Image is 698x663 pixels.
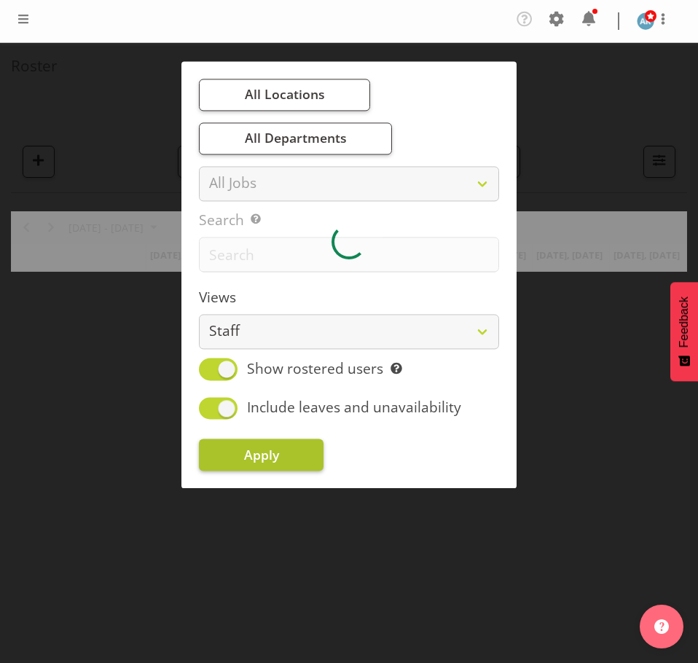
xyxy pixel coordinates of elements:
button: All Locations [199,79,370,111]
label: Search [199,211,499,232]
button: Feedback - Show survey [670,282,698,381]
label: Views [199,287,499,308]
button: All Departments [199,122,392,154]
button: Apply [199,439,323,471]
span: All Departments [245,130,347,147]
span: Feedback [678,297,691,348]
img: help-xxl-2.png [654,619,669,634]
input: Search [199,238,499,272]
span: Apply [244,446,279,463]
img: alice-kendall5838.jpg [637,12,654,30]
span: Show rostered users [247,359,383,379]
span: Include leaves and unavailability [247,398,461,417]
span: All Locations [245,86,325,103]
